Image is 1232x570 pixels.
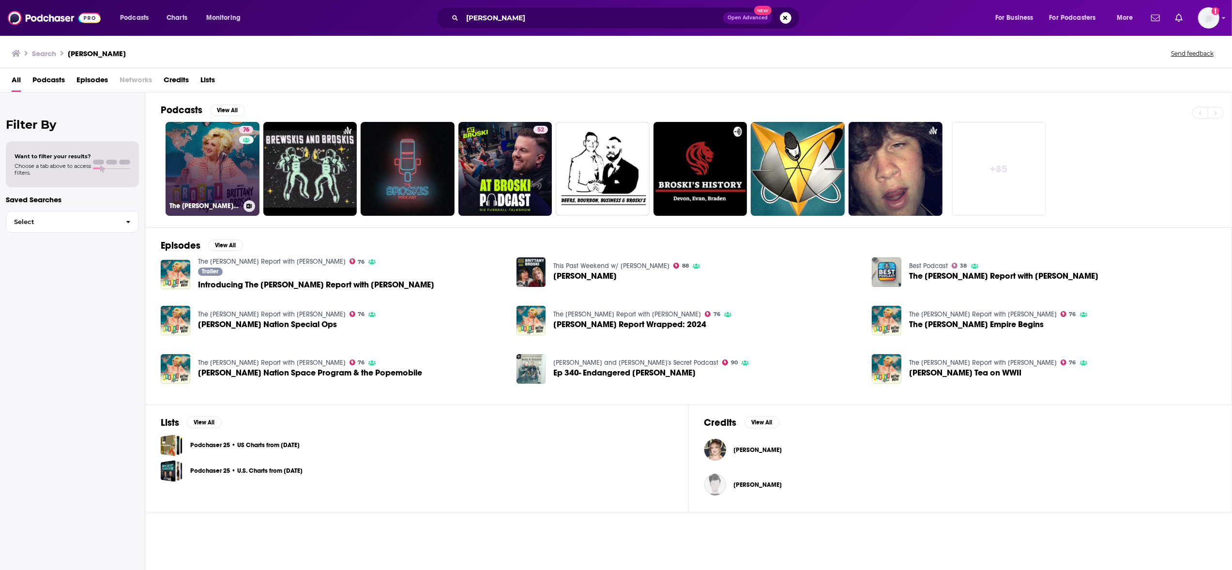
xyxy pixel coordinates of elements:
a: The Broski Report with Brittany Broski [553,310,701,318]
a: Broski Report Wrapped: 2024 [517,306,546,335]
span: Open Advanced [728,15,768,20]
span: 52 [537,125,544,135]
a: Brittany Broski [734,446,782,454]
a: Broski Nation Space Program & the Popemobile [198,369,422,377]
a: All [12,72,21,92]
a: The Broski Report with Brittany Broski [198,359,346,367]
a: The Broski Report with Brittany Broski [909,272,1098,280]
span: 38 [960,264,967,268]
a: 76 [239,126,253,134]
span: Logged in as Fallon.nell [1198,7,1219,29]
span: 76 [358,260,365,264]
button: View All [745,417,779,428]
span: 76 [358,360,365,365]
a: 76 [350,311,365,317]
a: Professor Broski Spills Tea on WWII [872,354,901,384]
span: 76 [1069,360,1076,365]
span: 76 [243,125,249,135]
a: 76 [1061,360,1076,365]
span: [PERSON_NAME] Nation Special Ops [198,320,337,329]
a: Charts [160,10,193,26]
span: 76 [358,312,365,316]
button: open menu [1110,10,1145,26]
img: Broski Nation Space Program & the Popemobile [161,354,190,384]
span: Podchaser 25 • U.S. Charts from February 2022 [161,460,183,482]
h2: Podcasts [161,104,202,116]
a: Brittany Broski [553,272,617,280]
img: Brittany Broski [704,439,726,461]
span: Want to filter your results? [15,153,91,160]
a: This Past Weekend w/ Theo Von [553,262,669,270]
span: New [754,6,772,15]
a: Episodes [76,72,108,92]
a: The Broski Report with Brittany Broski [909,310,1057,318]
h3: [PERSON_NAME] [68,49,126,58]
a: 76 [350,360,365,365]
a: The Broski Empire Begins [909,320,1044,329]
span: For Podcasters [1049,11,1096,25]
a: Podchaser 25 • US Charts from [DATE] [190,440,300,450]
a: Show notifications dropdown [1171,10,1186,26]
span: Podcasts [32,72,65,92]
img: Broski Nation Special Ops [161,306,190,335]
button: Brittany BroskiBrittany Broski [704,435,1217,465]
span: Monitoring [206,11,241,25]
h2: Filter By [6,118,139,132]
a: Best Podcast [909,262,948,270]
a: 88 [673,263,689,269]
a: 76The [PERSON_NAME] Report with [PERSON_NAME] [166,122,259,216]
button: View All [187,417,222,428]
button: View All [208,240,243,251]
span: 90 [731,360,738,365]
a: ListsView All [161,417,222,429]
h3: Search [32,49,56,58]
a: Podchaser 25 • U.S. Charts from [DATE] [190,465,303,476]
a: The Broski Report with Brittany Broski [872,257,901,287]
a: Lists [200,72,215,92]
button: open menu [199,10,253,26]
a: 76 [705,311,720,317]
img: User Profile [1198,7,1219,29]
span: Charts [167,11,187,25]
a: Broski Nation Special Ops [198,320,337,329]
a: EpisodesView All [161,240,243,252]
button: open menu [989,10,1046,26]
span: [PERSON_NAME] [734,481,782,489]
img: Brittany Broski [517,257,546,287]
a: Introducing The Broski Report with Brittany Broski [198,281,434,289]
a: Brady Broski [704,474,726,495]
img: Ep 340- Endangered Broski's [517,354,546,384]
a: Brady Broski [734,481,782,489]
span: [PERSON_NAME] [734,446,782,454]
span: 76 [714,312,720,316]
span: The [PERSON_NAME] Empire Begins [909,320,1044,329]
span: [PERSON_NAME] [553,272,617,280]
h2: Lists [161,417,179,429]
div: Search podcasts, credits, & more... [445,7,809,29]
span: 88 [682,264,689,268]
input: Search podcasts, credits, & more... [462,10,723,26]
a: Show notifications dropdown [1147,10,1164,26]
span: Podcasts [120,11,149,25]
a: 90 [722,360,738,365]
button: Open AdvancedNew [723,12,772,24]
h2: Credits [704,417,737,429]
a: Credits [164,72,189,92]
img: Introducing The Broski Report with Brittany Broski [161,260,190,289]
h3: The [PERSON_NAME] Report with [PERSON_NAME] [169,202,240,210]
span: For Business [995,11,1034,25]
a: The Broski Report with Brittany Broski [198,257,346,266]
span: [PERSON_NAME] Report Wrapped: 2024 [553,320,706,329]
a: The Broski Report with Brittany Broski [198,310,346,318]
span: The [PERSON_NAME] Report with [PERSON_NAME] [909,272,1098,280]
a: Podchaser - Follow, Share and Rate Podcasts [8,9,101,27]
